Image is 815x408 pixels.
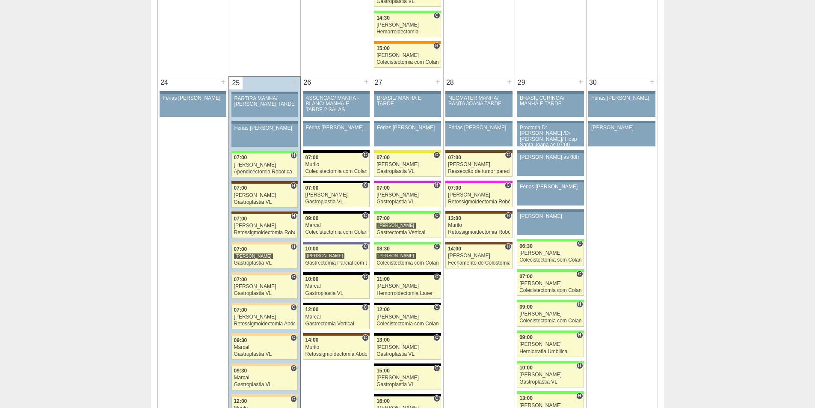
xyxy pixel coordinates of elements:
span: Consultório [433,365,440,372]
span: Consultório [362,152,368,158]
a: [PERSON_NAME] as 08h [517,153,584,176]
div: Key: Aviso [160,91,226,94]
a: Proctoria Dr [PERSON_NAME] /Dr [PERSON_NAME]/ Hosp Santa Joana as 07:00 [517,123,584,146]
div: Gastroplastia VL [376,382,439,387]
span: 12:00 [305,307,319,313]
span: Hospital [290,182,297,189]
div: Key: Aviso [445,121,512,123]
div: Key: Blanc [374,272,441,275]
a: C 12:00 Marcal Gastrectomia Vertical [303,305,370,329]
div: ASSUNÇÃO/ MANHÃ -BLANC/ MANHÃ E TARDE 2 SALAS [306,95,367,113]
div: Gastroplastia VL [376,351,439,357]
a: C 07:00 [PERSON_NAME] Retossigmoidectomia Abdominal VL [231,305,298,329]
div: Key: Santa Joana [231,211,298,214]
div: Key: Santa Joana [445,211,512,214]
a: H 15:00 [PERSON_NAME] Colecistectomia com Colangiografia VL [374,44,441,68]
div: Gastroplastia VL [376,169,439,174]
div: Key: Aviso [588,121,655,123]
span: 09:00 [305,215,319,221]
div: 24 [158,76,171,89]
div: Colecistectomia com Colangiografia VL [305,229,367,235]
div: Colecistectomia com Colangiografia VL [519,318,581,324]
a: Férias [PERSON_NAME] [303,123,370,146]
a: C 07:00 [PERSON_NAME] Ressecção de tumor parede abdominal pélvica [445,153,512,177]
span: 06:30 [519,243,533,249]
div: Colecistectomia com Colangiografia VL [376,260,439,266]
a: H 10:00 [PERSON_NAME] Gastroplastia VL [517,363,584,387]
div: Marcal [234,345,296,350]
span: 14:30 [376,15,390,21]
div: Retossigmoidectomia Robótica [448,199,510,205]
span: Hospital [576,393,583,399]
span: 12:00 [234,398,247,404]
a: C 07:00 [PERSON_NAME] Colecistectomia com Colangiografia VL [517,272,584,296]
div: 30 [587,76,600,89]
span: Consultório [505,182,511,189]
div: Key: Blanc [374,303,441,305]
div: Key: Aviso [374,121,441,123]
a: C 10:00 [PERSON_NAME] Gastrectomia Parcial com Linfadenectomia [303,244,370,268]
div: Key: Santa Joana [445,242,512,244]
div: NEOMATER MANHÃ/ SANTA JOANA TARDE [448,95,510,107]
span: Hospital [576,332,583,339]
div: Fechamento de Colostomia ou Enterostomia [448,260,510,266]
span: Hospital [290,152,297,159]
div: Key: Aviso [517,180,584,182]
span: 14:00 [305,337,319,343]
span: 11:00 [376,276,390,282]
div: Key: Vila Nova Star [303,242,370,244]
span: Consultório [290,304,297,311]
div: Marcal [305,314,367,320]
span: 10:00 [305,246,319,252]
span: 07:00 [448,155,461,161]
div: Key: Bartira [231,333,298,336]
a: C 07:00 Murilo Colecistectomia com Colangiografia VL [303,153,370,177]
span: 09:00 [519,304,533,310]
div: Herniorrafia Umbilical [519,349,581,354]
a: H 07:00 [PERSON_NAME] Gastroplastia VL [231,244,298,268]
div: Colecistectomia com Colangiografia VL [305,169,367,174]
div: Key: Aviso [517,209,584,212]
div: Key: Blanc [374,394,441,396]
div: Férias [PERSON_NAME] [520,184,581,190]
div: [PERSON_NAME] [376,22,439,28]
div: Key: São Luiz - SCS [374,41,441,44]
span: 14:00 [448,246,461,252]
a: C 07:00 [PERSON_NAME] Gastroplastia VL [374,153,441,177]
span: Consultório [576,271,583,277]
div: [PERSON_NAME] [305,192,367,198]
a: H 07:00 [PERSON_NAME] Gastroplastia VL [374,183,441,207]
span: 09:30 [234,368,247,374]
span: Consultório [505,152,511,158]
span: 07:00 [234,155,247,161]
div: Murilo [448,223,510,228]
div: Retossigmoidectomia Abdominal VL [234,321,296,327]
a: BRASIL CURINGA/ MANHÃ E TARDE [517,94,584,117]
a: H 14:00 [PERSON_NAME] Fechamento de Colostomia ou Enterostomia [445,244,512,268]
a: Férias [PERSON_NAME] [374,123,441,146]
div: Key: Brasil [517,361,584,363]
div: Colecistectomia com Colangiografia VL [376,60,439,65]
div: [PERSON_NAME] [448,192,510,198]
div: Key: Brasil [374,242,441,244]
div: Murilo [305,345,367,350]
a: C 11:00 [PERSON_NAME] Hemorroidectomia Laser [374,275,441,299]
span: Consultório [433,12,440,19]
div: Key: Blanc [374,363,441,366]
div: Key: Brasil [374,211,441,214]
div: [PERSON_NAME] as 08h [520,155,581,160]
span: 09:00 [519,334,533,340]
span: 07:00 [234,246,247,252]
div: [PERSON_NAME] [234,223,296,229]
div: Key: Santa Rita [374,150,441,153]
a: H 09:00 [PERSON_NAME] Colecistectomia com Colangiografia VL [517,302,584,326]
div: + [506,76,513,87]
div: Key: Blanc [303,272,370,275]
a: Férias [PERSON_NAME] [445,123,512,146]
div: Gastroplastia VL [376,199,439,205]
div: + [649,76,656,87]
span: Consultório [433,395,440,402]
span: 10:00 [305,276,319,282]
div: [PERSON_NAME] [520,214,581,219]
div: Key: Aviso [517,150,584,153]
